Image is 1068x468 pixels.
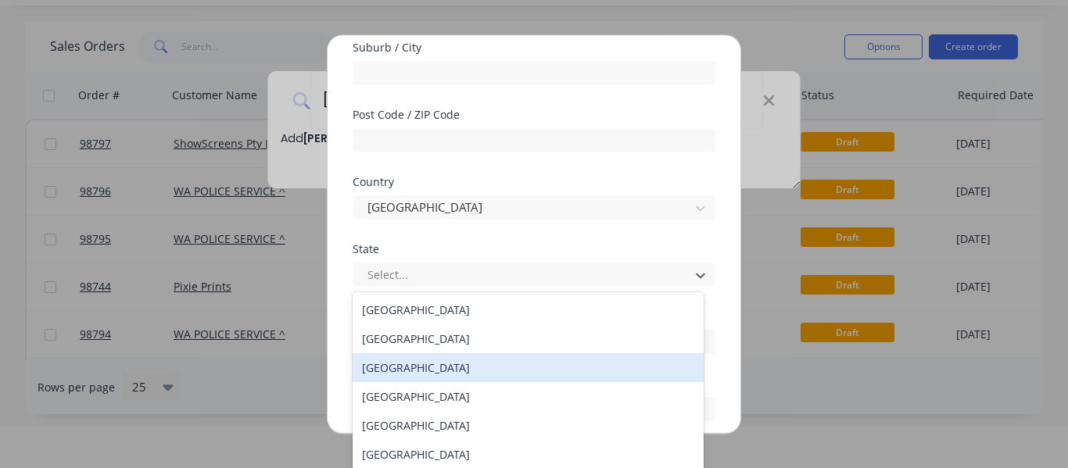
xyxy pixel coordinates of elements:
[353,382,704,411] div: [GEOGRAPHIC_DATA]
[353,353,704,382] div: [GEOGRAPHIC_DATA]
[353,295,704,324] div: [GEOGRAPHIC_DATA]
[353,244,715,255] div: State
[353,411,704,440] div: [GEOGRAPHIC_DATA]
[353,109,715,120] div: Post Code / ZIP Code
[353,324,704,353] div: [GEOGRAPHIC_DATA]
[353,42,715,53] div: Suburb / City
[353,177,715,188] div: Country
